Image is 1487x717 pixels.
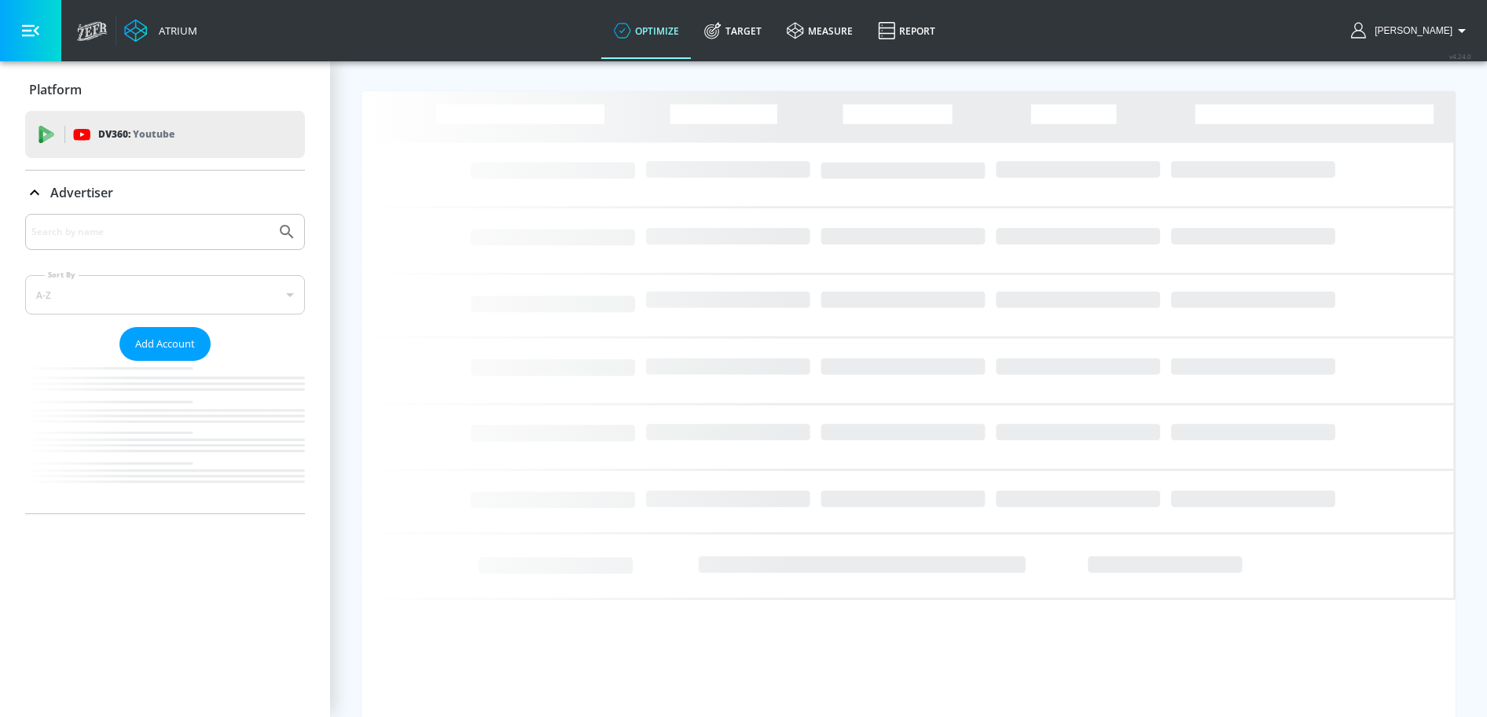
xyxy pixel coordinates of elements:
[601,2,692,59] a: optimize
[774,2,865,59] a: measure
[45,270,79,280] label: Sort By
[692,2,774,59] a: Target
[135,335,195,353] span: Add Account
[133,126,174,142] p: Youtube
[1351,21,1471,40] button: [PERSON_NAME]
[865,2,948,59] a: Report
[98,126,174,143] p: DV360:
[1449,52,1471,61] span: v 4.24.0
[25,171,305,215] div: Advertiser
[25,361,305,513] nav: list of Advertiser
[31,222,270,242] input: Search by name
[25,68,305,112] div: Platform
[119,327,211,361] button: Add Account
[1368,25,1452,36] span: login as: samantha.yip@zefr.com
[50,184,113,201] p: Advertiser
[124,19,197,42] a: Atrium
[29,81,82,98] p: Platform
[25,214,305,513] div: Advertiser
[25,275,305,314] div: A-Z
[152,24,197,38] div: Atrium
[25,111,305,158] div: DV360: Youtube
